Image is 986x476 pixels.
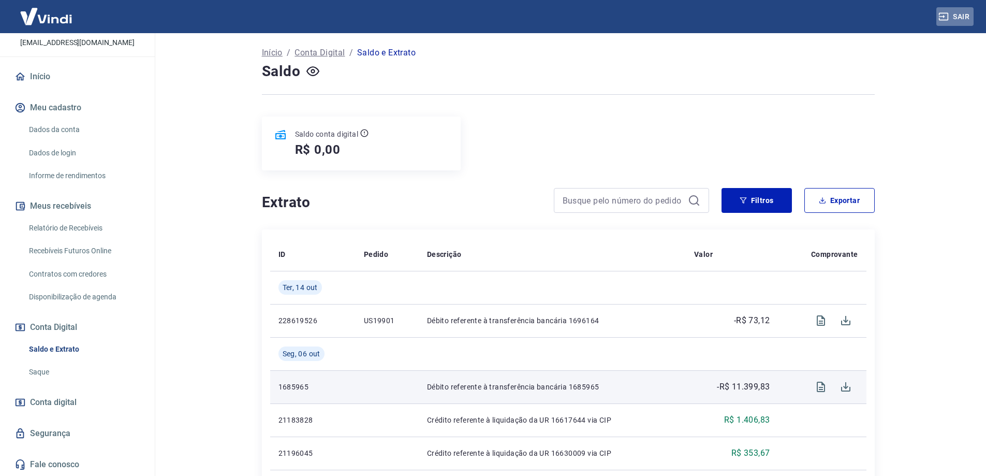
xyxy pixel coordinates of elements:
[12,422,142,445] a: Segurança
[278,249,286,259] p: ID
[262,192,541,213] h4: Extrato
[717,381,770,393] p: -R$ 11.399,83
[283,349,320,359] span: Seg, 06 out
[25,339,142,360] a: Saldo e Extrato
[295,141,341,158] h5: R$ 0,00
[12,391,142,414] a: Conta digital
[694,249,713,259] p: Valor
[364,249,388,259] p: Pedido
[12,96,142,119] button: Meu cadastro
[427,249,462,259] p: Descrição
[25,218,142,239] a: Relatório de Recebíveis
[364,315,410,326] p: US19901
[427,448,678,458] p: Crédito referente à liquidação da UR 16630009 via CIP
[12,195,142,218] button: Meus recebíveis
[278,448,347,458] p: 21196045
[278,382,347,392] p: 1685965
[287,47,290,59] p: /
[563,193,684,208] input: Busque pelo número do pedido
[811,249,858,259] p: Comprovante
[20,37,135,48] p: [EMAIL_ADDRESS][DOMAIN_NAME]
[295,129,359,139] p: Saldo conta digital
[734,314,770,327] p: -R$ 73,12
[30,395,77,410] span: Conta digital
[25,286,142,308] a: Disponibilização de agenda
[936,7,974,26] button: Sair
[25,362,142,383] a: Saque
[349,47,353,59] p: /
[25,119,142,140] a: Dados da conta
[808,374,833,399] span: Visualizar
[12,453,142,476] a: Fale conosco
[722,188,792,213] button: Filtros
[25,264,142,285] a: Contratos com credores
[357,47,416,59] p: Saldo e Extrato
[12,65,142,88] a: Início
[833,308,858,333] span: Download
[12,1,80,32] img: Vindi
[25,142,142,164] a: Dados de login
[724,414,770,426] p: R$ 1.406,83
[262,47,283,59] a: Início
[427,415,678,425] p: Crédito referente à liquidação da UR 16617644 via CIP
[833,374,858,399] span: Download
[278,315,347,326] p: 228619526
[12,316,142,339] button: Conta Digital
[25,240,142,262] a: Recebíveis Futuros Online
[262,61,301,82] h4: Saldo
[427,315,678,326] p: Débito referente à transferência bancária 1696164
[731,447,770,459] p: R$ 353,67
[295,47,345,59] a: Conta Digital
[804,188,875,213] button: Exportar
[808,308,833,333] span: Visualizar
[27,22,127,33] p: Thiago Beck Asthine
[427,382,678,392] p: Débito referente à transferência bancária 1685965
[278,415,347,425] p: 21183828
[283,282,318,293] span: Ter, 14 out
[25,165,142,186] a: Informe de rendimentos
